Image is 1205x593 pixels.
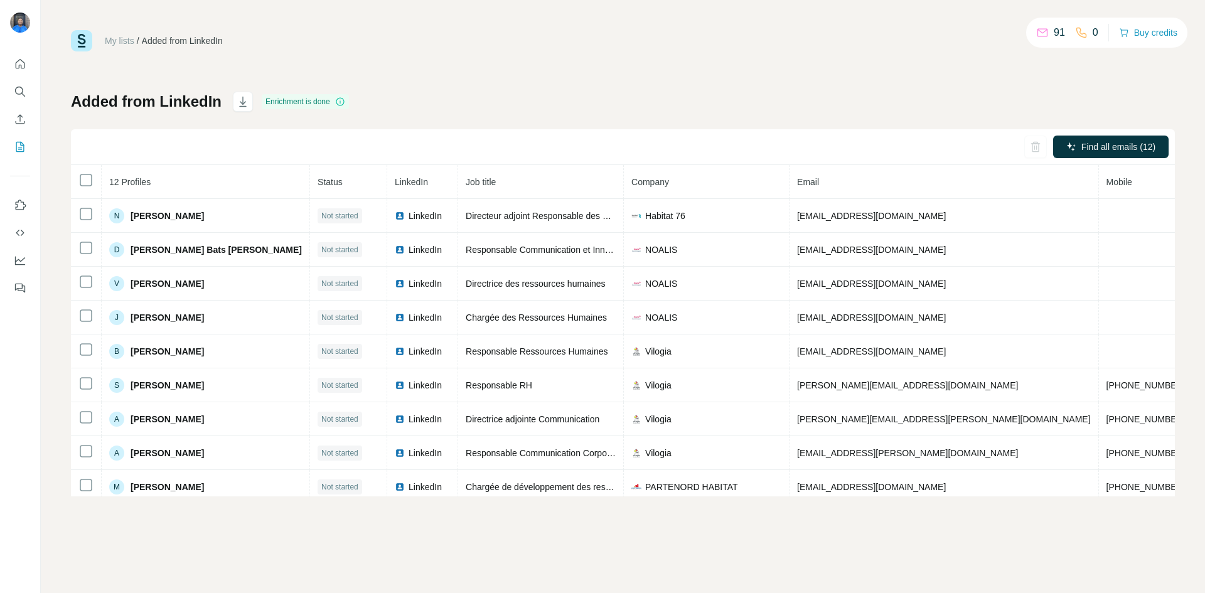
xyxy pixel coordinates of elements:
[797,346,946,356] span: [EMAIL_ADDRESS][DOMAIN_NAME]
[131,345,204,358] span: [PERSON_NAME]
[1106,448,1186,458] span: [PHONE_NUMBER]
[395,346,405,356] img: LinkedIn logo
[409,243,442,256] span: LinkedIn
[466,346,608,356] span: Responsable Ressources Humaines
[631,346,641,356] img: company-logo
[409,413,442,425] span: LinkedIn
[10,80,30,103] button: Search
[1106,380,1186,390] span: [PHONE_NUMBER]
[395,482,405,492] img: LinkedIn logo
[631,380,641,390] img: company-logo
[797,211,946,221] span: [EMAIL_ADDRESS][DOMAIN_NAME]
[631,245,641,255] img: company-logo
[645,413,672,425] span: Vilogia
[105,36,134,46] a: My lists
[109,242,124,257] div: D
[142,35,223,47] div: Added from LinkedIn
[395,414,405,424] img: LinkedIn logo
[395,245,405,255] img: LinkedIn logo
[1106,482,1186,492] span: [PHONE_NUMBER]
[466,245,633,255] span: Responsable Communication et Innovation
[409,379,442,392] span: LinkedIn
[645,345,672,358] span: Vilogia
[409,277,442,290] span: LinkedIn
[10,136,30,158] button: My lists
[321,481,358,493] span: Not started
[395,177,428,187] span: LinkedIn
[321,244,358,255] span: Not started
[1054,25,1065,40] p: 91
[10,249,30,272] button: Dashboard
[109,208,124,223] div: N
[797,414,1091,424] span: [PERSON_NAME][EMAIL_ADDRESS][PERSON_NAME][DOMAIN_NAME]
[10,13,30,33] img: Avatar
[10,277,30,299] button: Feedback
[645,481,738,493] span: PARTENORD HABITAT
[131,210,204,222] span: [PERSON_NAME]
[409,481,442,493] span: LinkedIn
[109,276,124,291] div: V
[10,108,30,131] button: Enrich CSV
[321,210,358,222] span: Not started
[466,482,677,492] span: Chargée de développement des ressources humaines
[131,277,204,290] span: [PERSON_NAME]
[631,279,641,289] img: company-logo
[797,245,946,255] span: [EMAIL_ADDRESS][DOMAIN_NAME]
[71,92,222,112] h1: Added from LinkedIn
[321,312,358,323] span: Not started
[395,380,405,390] img: LinkedIn logo
[395,313,405,323] img: LinkedIn logo
[466,279,606,289] span: Directrice des ressources humaines
[395,279,405,289] img: LinkedIn logo
[631,313,641,323] img: company-logo
[645,379,672,392] span: Vilogia
[645,311,677,324] span: NOALIS
[109,177,151,187] span: 12 Profiles
[645,447,672,459] span: Vilogia
[1106,414,1186,424] span: [PHONE_NUMBER]
[109,412,124,427] div: A
[131,311,204,324] span: [PERSON_NAME]
[409,210,442,222] span: LinkedIn
[1119,24,1177,41] button: Buy credits
[109,310,124,325] div: J
[409,345,442,358] span: LinkedIn
[109,479,124,494] div: M
[131,413,204,425] span: [PERSON_NAME]
[409,447,442,459] span: LinkedIn
[321,414,358,425] span: Not started
[631,448,641,458] img: company-logo
[1106,177,1132,187] span: Mobile
[321,278,358,289] span: Not started
[131,447,204,459] span: [PERSON_NAME]
[321,346,358,357] span: Not started
[262,94,349,109] div: Enrichment is done
[1093,25,1098,40] p: 0
[10,222,30,244] button: Use Surfe API
[631,177,669,187] span: Company
[109,344,124,359] div: B
[645,277,677,290] span: NOALIS
[797,482,946,492] span: [EMAIL_ADDRESS][DOMAIN_NAME]
[321,447,358,459] span: Not started
[395,211,405,221] img: LinkedIn logo
[1053,136,1169,158] button: Find all emails (12)
[131,481,204,493] span: [PERSON_NAME]
[109,446,124,461] div: A
[71,30,92,51] img: Surfe Logo
[395,448,405,458] img: LinkedIn logo
[797,380,1018,390] span: [PERSON_NAME][EMAIL_ADDRESS][DOMAIN_NAME]
[797,177,819,187] span: Email
[631,414,641,424] img: company-logo
[631,482,641,492] img: company-logo
[466,177,496,187] span: Job title
[137,35,139,47] li: /
[131,379,204,392] span: [PERSON_NAME]
[466,414,599,424] span: Directrice adjointe Communication
[1081,141,1155,153] span: Find all emails (12)
[797,279,946,289] span: [EMAIL_ADDRESS][DOMAIN_NAME]
[10,53,30,75] button: Quick start
[131,243,302,256] span: [PERSON_NAME] Bats [PERSON_NAME]
[318,177,343,187] span: Status
[109,378,124,393] div: S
